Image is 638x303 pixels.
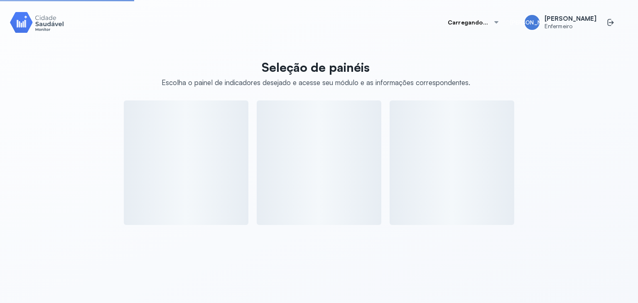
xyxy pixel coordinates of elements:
[545,23,596,30] span: Enfermeiro
[10,10,64,34] img: Logotipo do produto Monitor
[438,14,510,31] button: Carregando...
[162,78,470,87] div: Escolha o painel de indicadores desejado e acesse seu módulo e as informações correspondentes.
[510,19,554,26] span: [PERSON_NAME]
[545,15,596,23] span: [PERSON_NAME]
[162,60,470,75] p: Seleção de painéis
